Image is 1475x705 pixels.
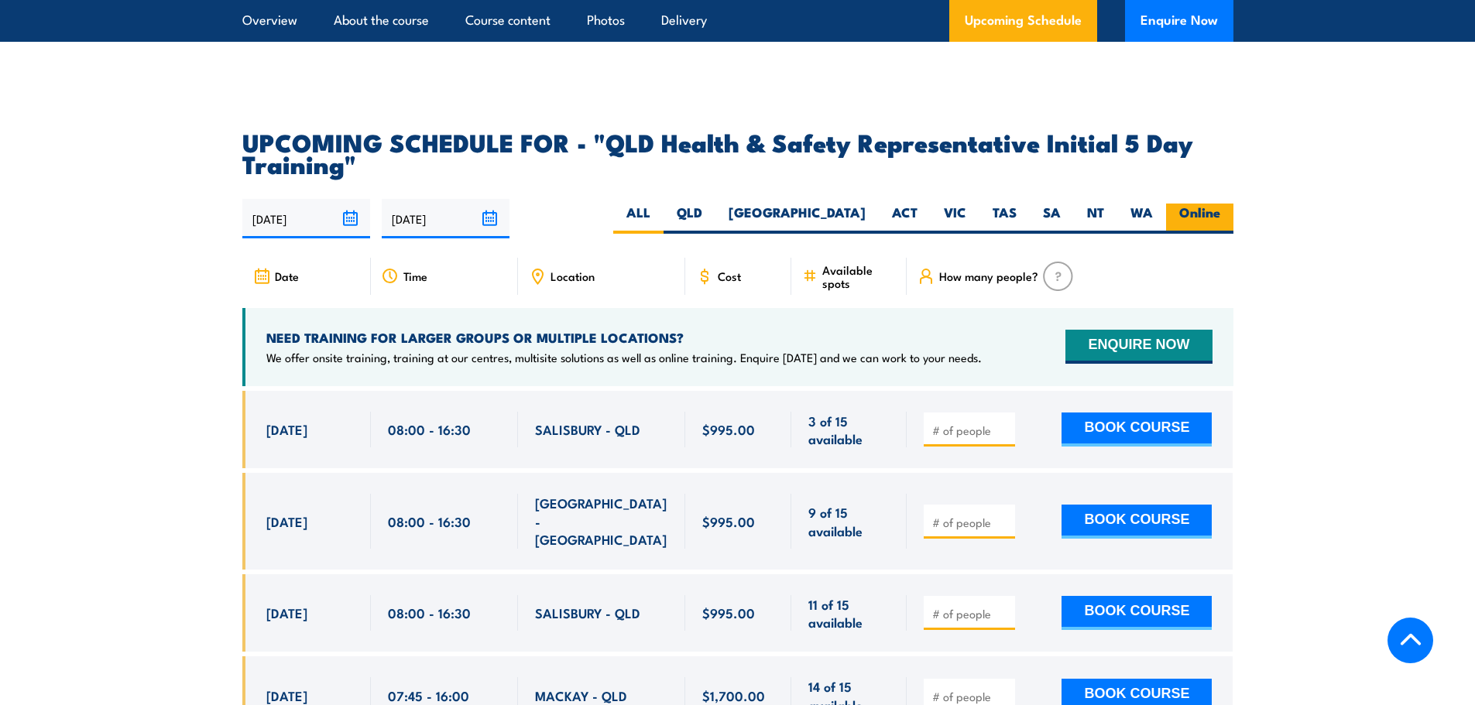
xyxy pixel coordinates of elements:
input: # of people [932,689,1010,704]
input: # of people [932,606,1010,621]
button: ENQUIRE NOW [1065,330,1212,364]
span: [GEOGRAPHIC_DATA] - [GEOGRAPHIC_DATA] [535,494,668,548]
h2: UPCOMING SCHEDULE FOR - "QLD Health & Safety Representative Initial 5 Day Training" [242,131,1233,174]
p: We offer onsite training, training at our centres, multisite solutions as well as online training... [266,350,982,365]
span: $995.00 [702,420,755,438]
span: $1,700.00 [702,686,765,704]
span: Cost [718,269,741,282]
span: [DATE] [266,604,307,621]
h4: NEED TRAINING FOR LARGER GROUPS OR MULTIPLE LOCATIONS? [266,329,982,346]
span: SALISBURY - QLD [535,604,640,621]
span: [DATE] [266,686,307,704]
span: 3 of 15 available [808,412,890,448]
span: How many people? [939,269,1038,282]
label: [GEOGRAPHIC_DATA] [715,204,879,234]
button: BOOK COURSE [1062,412,1212,447]
span: [DATE] [266,512,307,530]
label: QLD [664,204,715,234]
span: 08:00 - 16:30 [388,420,471,438]
span: 07:45 - 16:00 [388,686,469,704]
span: Available spots [822,263,896,289]
label: SA [1030,204,1074,234]
button: BOOK COURSE [1062,596,1212,630]
button: BOOK COURSE [1062,505,1212,539]
input: # of people [932,423,1010,438]
span: 08:00 - 16:30 [388,512,471,530]
label: Online [1166,204,1233,234]
input: # of people [932,515,1010,530]
span: SALISBURY - QLD [535,420,640,438]
label: NT [1074,204,1117,234]
span: $995.00 [702,604,755,621]
label: TAS [979,204,1030,234]
label: VIC [931,204,979,234]
span: 9 of 15 available [808,503,890,539]
span: [DATE] [266,420,307,438]
label: ALL [613,204,664,234]
span: Date [275,269,299,282]
span: $995.00 [702,512,755,530]
span: 08:00 - 16:30 [388,604,471,621]
label: ACT [879,204,931,234]
span: 11 of 15 available [808,595,890,631]
span: Time [403,269,427,282]
label: WA [1117,204,1166,234]
span: Location [551,269,595,282]
span: MACKAY - QLD [535,686,627,704]
input: To date [382,199,509,238]
input: From date [242,199,370,238]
